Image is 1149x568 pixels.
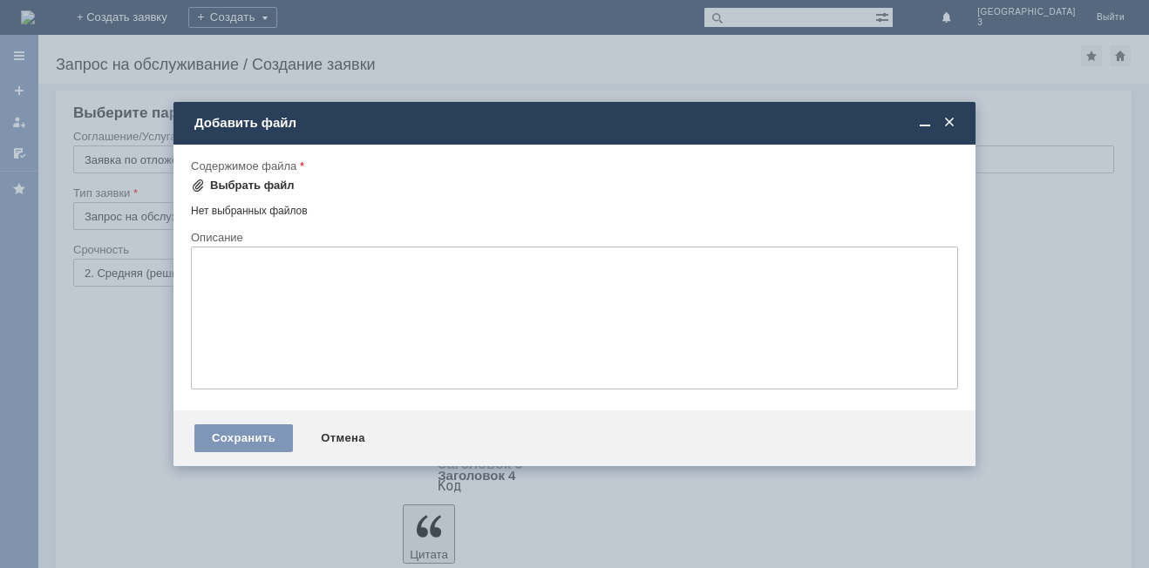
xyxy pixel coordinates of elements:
[210,179,295,193] div: Выбрать файл
[191,232,955,243] div: Описание
[191,160,955,172] div: Содержимое файла
[191,198,958,218] div: Нет выбранных файлов
[916,115,934,131] span: Свернуть (Ctrl + M)
[7,7,255,35] div: [PERSON_NAME]/ [PERSON_NAME] удалить отложенные чеки.
[194,115,958,131] div: Добавить файл
[941,115,958,131] span: Закрыть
